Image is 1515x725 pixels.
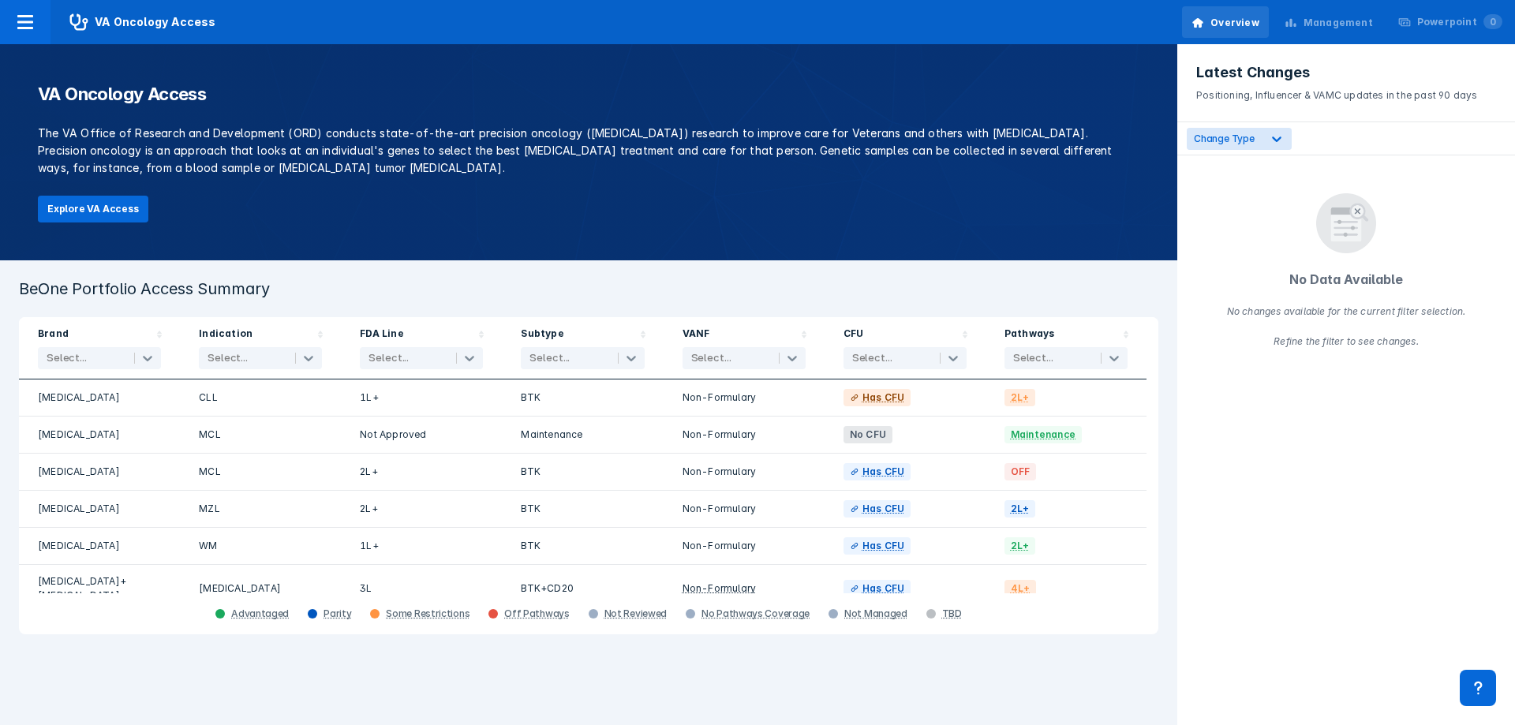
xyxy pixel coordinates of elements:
[38,196,148,222] button: Explore VA Access
[360,463,483,480] div: 2L+
[683,537,806,555] div: Non-Formulary
[683,463,806,480] div: Non-Formulary
[38,426,161,443] div: [MEDICAL_DATA]
[386,607,469,620] div: Some Restrictions
[324,607,351,620] div: Parity
[1275,6,1382,38] a: Management
[844,389,911,406] a: Has CFU
[1483,14,1502,29] span: 0
[604,607,667,620] div: Not Reviewed
[360,500,483,518] div: 2L+
[360,574,483,603] div: 3L
[683,500,806,518] div: Non-Formulary
[521,463,644,480] div: BTK
[1225,257,1468,290] div: No Data Available
[504,607,569,620] div: Off Pathways
[199,574,322,603] div: [MEDICAL_DATA]
[231,607,289,620] div: Advantaged
[38,463,161,480] div: [MEDICAL_DATA]
[844,580,911,597] a: Has CFU
[521,327,563,344] div: Subtype
[1460,670,1496,706] div: Contact Support
[180,317,341,379] div: Sort
[664,317,825,379] div: Sort
[1004,327,1055,344] div: Pathways
[683,581,757,596] div: Non-Formulary
[1316,193,1376,253] img: Filter.png
[1304,16,1373,30] div: Management
[683,327,710,344] div: VANF
[1227,334,1466,349] div: Refine the filter to see changes.
[862,581,904,596] div: Has CFU
[844,500,911,518] a: Has CFU
[199,537,322,555] div: WM
[38,125,1139,177] p: The VA Office of Research and Development (ORD) conducts state-of-the-art precision oncology ([ME...
[844,426,892,443] span: No CFU
[19,317,180,379] div: Sort
[986,317,1147,379] div: Sort
[502,317,663,379] div: Sort
[199,327,252,344] div: Indication
[844,607,907,620] div: Not Managed
[1004,463,1037,480] span: OFF
[942,607,962,620] div: TBD
[19,279,1158,298] h3: BeOne Portfolio Access Summary
[1196,82,1496,103] p: Positioning, Influencer & VAMC updates in the past 90 days
[199,463,322,480] div: MCL
[844,537,911,555] a: Has CFU
[199,500,322,518] div: MZL
[1417,15,1502,29] div: Powerpoint
[1004,500,1036,518] span: 2L+
[521,500,644,518] div: BTK
[825,317,986,379] div: Sort
[862,465,904,479] div: Has CFU
[1004,580,1037,597] span: 4L+
[1004,389,1036,406] span: 2L+
[38,389,161,406] div: [MEDICAL_DATA]
[360,389,483,406] div: 1L+
[683,426,806,443] div: Non-Formulary
[341,317,502,379] div: Sort
[38,574,161,603] div: [MEDICAL_DATA]+[MEDICAL_DATA]
[844,463,911,480] a: Has CFU
[38,82,1139,106] h1: VA Oncology Access
[701,607,810,620] div: No Pathways Coverage
[1196,63,1496,82] h3: Latest Changes
[521,426,644,443] div: Maintenance
[862,539,904,553] div: Has CFU
[199,389,322,406] div: CLL
[1210,16,1259,30] div: Overview
[862,391,904,405] div: Has CFU
[360,327,404,344] div: FDA Line
[360,426,483,443] div: Not Approved
[862,502,904,516] div: Has CFU
[1004,537,1036,555] span: 2L+
[844,327,864,344] div: CFU
[38,327,69,344] div: Brand
[38,537,161,555] div: [MEDICAL_DATA]
[1004,426,1082,443] span: Maintenance
[683,389,806,406] div: Non-Formulary
[1227,305,1466,349] p: No changes available for the current filter selection.
[1194,133,1255,144] span: Change Type
[521,537,644,555] div: BTK
[521,574,644,603] div: BTK+CD20
[199,426,322,443] div: MCL
[360,537,483,555] div: 1L+
[38,500,161,518] div: [MEDICAL_DATA]
[521,389,644,406] div: BTK
[1182,6,1269,38] a: Overview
